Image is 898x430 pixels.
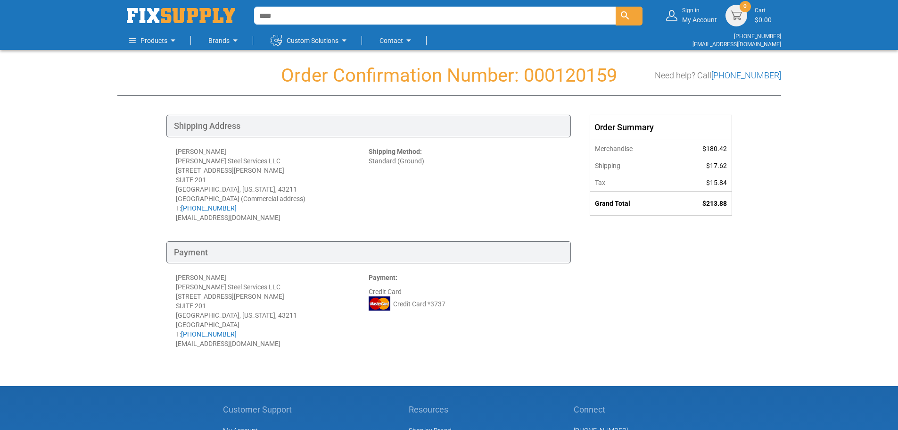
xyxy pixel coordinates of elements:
a: Contact [379,31,414,50]
div: [PERSON_NAME] [PERSON_NAME] Steel Services LLC [STREET_ADDRESS][PERSON_NAME] SUITE 201 [GEOGRAPHI... [176,273,369,348]
span: $15.84 [706,179,727,186]
img: MC [369,296,390,311]
a: [PHONE_NUMBER] [734,33,781,40]
strong: Grand Total [595,200,630,207]
span: 0 [743,2,747,10]
span: $213.88 [702,200,727,207]
h3: Need help? Call [655,71,781,80]
a: Custom Solutions [271,31,350,50]
h5: Connect [574,405,676,414]
strong: Payment: [369,274,397,281]
small: Sign in [682,7,717,15]
a: [PHONE_NUMBER] [181,204,237,212]
button: Search [616,7,643,25]
a: Brands [208,31,241,50]
h1: Order Confirmation Number: 000120159 [117,65,781,86]
div: Standard (Ground) [369,147,561,222]
a: [EMAIL_ADDRESS][DOMAIN_NAME] [692,41,781,48]
div: Payment [166,241,571,264]
th: Tax [590,174,672,192]
a: Products [129,31,179,50]
span: $0.00 [755,16,772,24]
strong: Shipping Method: [369,148,422,155]
img: Fix Industrial Supply [127,8,235,23]
div: My Account [682,7,717,24]
a: store logo [127,8,235,23]
a: [PHONE_NUMBER] [181,330,237,338]
span: $180.42 [702,145,727,152]
small: Cart [755,7,772,15]
span: $17.62 [706,162,727,169]
div: Shipping Address [166,115,571,137]
th: Shipping [590,157,672,174]
div: [PERSON_NAME] [PERSON_NAME] Steel Services LLC [STREET_ADDRESS][PERSON_NAME] SUITE 201 [GEOGRAPHI... [176,147,369,222]
th: Merchandise [590,140,672,157]
div: Credit Card [369,273,561,348]
a: [PHONE_NUMBER] [711,70,781,80]
h5: Resources [409,405,462,414]
h5: Customer Support [223,405,297,414]
span: Credit Card *3737 [393,299,445,309]
div: Order Summary [590,115,732,140]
